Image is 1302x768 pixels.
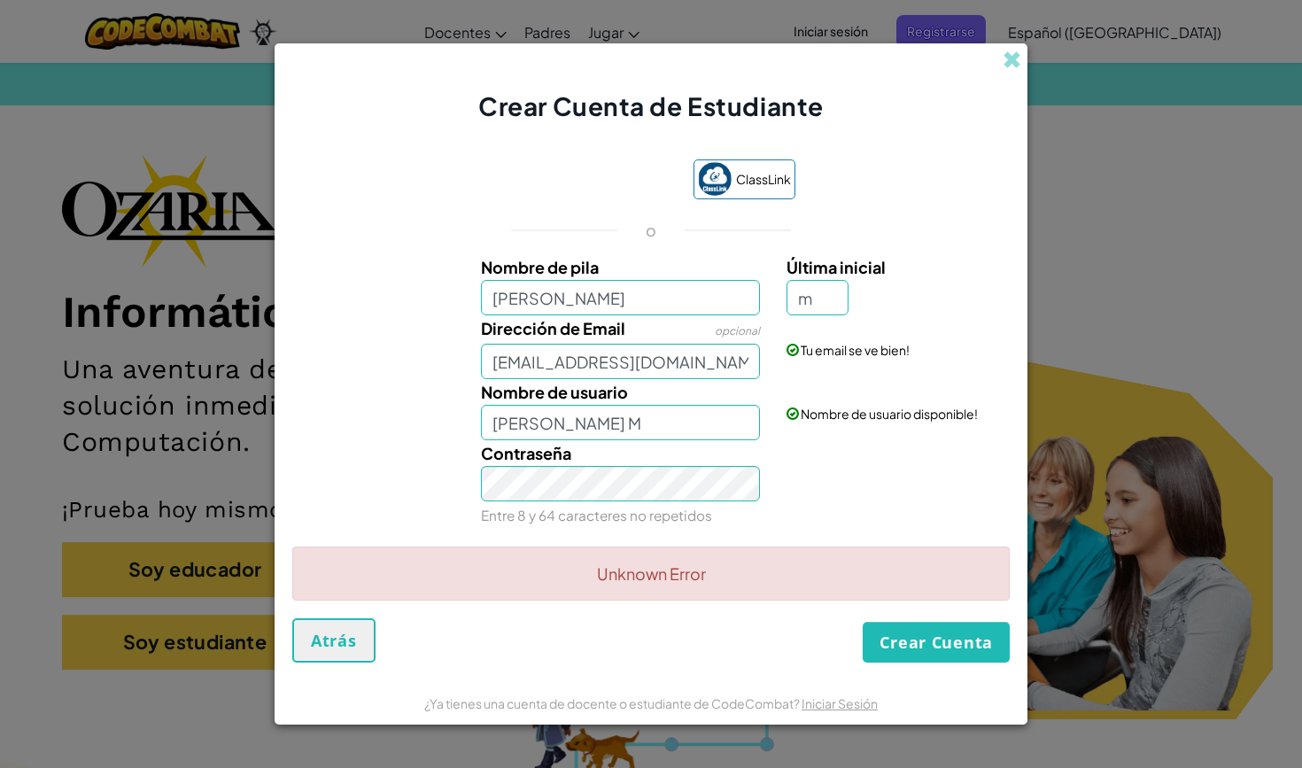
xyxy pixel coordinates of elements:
button: Crear Cuenta [863,622,1010,663]
span: Última inicial [787,257,886,277]
p: o [646,220,656,241]
span: Contraseña [481,443,571,463]
small: Entre 8 y 64 caracteres no repetidos [481,507,712,524]
span: Crear Cuenta de Estudiante [478,90,824,121]
span: ¿Ya tienes una cuenta de docente o estudiante de CodeCombat? [424,695,802,711]
span: Nombre de usuario disponible! [801,406,978,422]
span: ClassLink [736,167,791,192]
div: Acceder con Google. Se abre en una pestaña nueva [507,161,676,200]
span: opcional [715,324,760,337]
img: classlink-logo-small.png [698,162,732,196]
span: Tu email se ve bien! [801,342,910,358]
span: Nombre de pila [481,257,599,277]
span: Nombre de usuario [481,382,628,402]
iframe: Botón de Acceder con Google [498,161,685,200]
span: Atrás [311,630,357,651]
span: Dirección de Email [481,318,625,338]
a: Iniciar Sesión [802,695,878,711]
div: Unknown Error [292,547,1010,601]
button: Atrás [292,618,376,663]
